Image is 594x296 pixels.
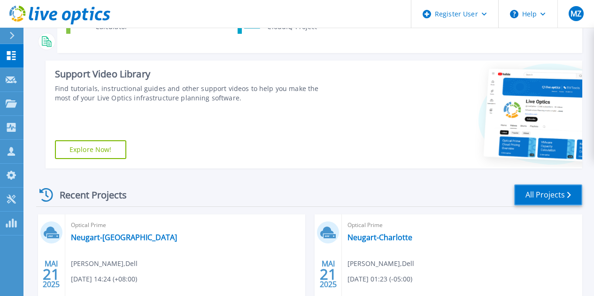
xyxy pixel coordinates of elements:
div: Recent Projects [36,183,139,206]
span: 21 [320,270,337,278]
span: 21 [43,270,60,278]
a: Explore Now! [55,140,126,159]
span: Optical Prime [71,220,300,230]
div: MAI 2025 [319,257,337,291]
div: MAI 2025 [42,257,60,291]
a: Neugart-[GEOGRAPHIC_DATA] [71,233,177,242]
span: MZ [571,10,581,17]
a: Neugart-Charlotte [347,233,412,242]
div: Find tutorials, instructional guides and other support videos to help you make the most of your L... [55,84,334,103]
span: [DATE] 01:23 (-05:00) [347,274,412,284]
span: [DATE] 14:24 (+08:00) [71,274,137,284]
span: [PERSON_NAME] , Dell [71,258,138,269]
div: Support Video Library [55,68,334,80]
span: Optical Prime [347,220,577,230]
span: [PERSON_NAME] , Dell [347,258,414,269]
a: All Projects [514,184,582,205]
